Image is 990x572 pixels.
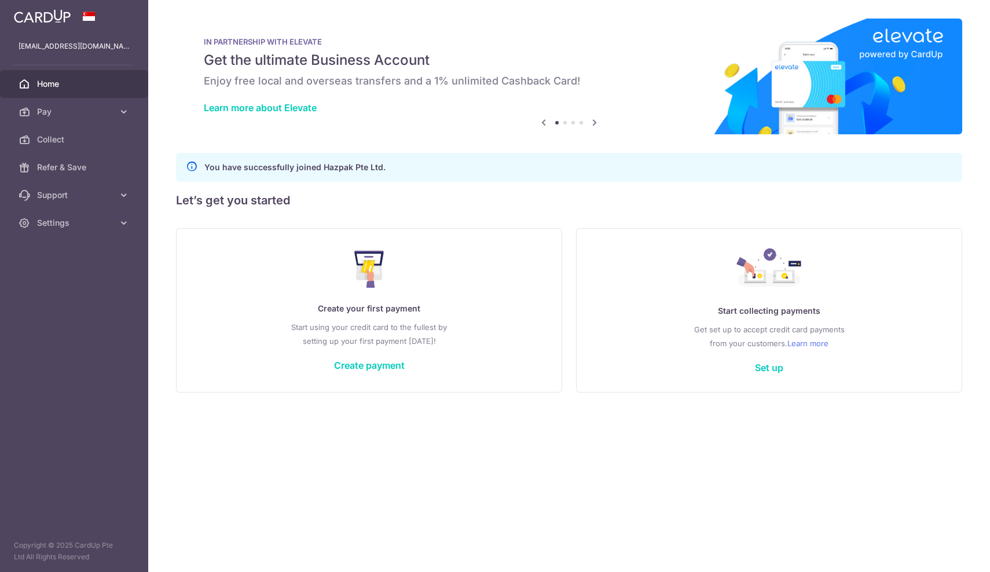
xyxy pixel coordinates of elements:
p: Start using your credit card to the fullest by setting up your first payment [DATE]! [200,320,538,348]
p: [EMAIL_ADDRESS][DOMAIN_NAME] [19,41,130,52]
a: Learn more [787,336,828,350]
p: You have successfully joined Hazpak Pte Ltd. [204,160,386,174]
p: IN PARTNERSHIP WITH ELEVATE [204,37,934,46]
h5: Get the ultimate Business Account [204,51,934,69]
span: Collect [37,134,113,145]
span: Settings [37,217,113,229]
a: Create payment [334,360,405,371]
p: Create your first payment [200,302,538,316]
span: Home [37,78,113,90]
a: Learn more about Elevate [204,102,317,113]
span: Pay [37,106,113,118]
h6: Enjoy free local and overseas transfers and a 1% unlimited Cashback Card! [204,74,934,88]
img: Renovation banner [176,19,962,134]
p: Start collecting payments [600,304,938,318]
img: CardUp [14,9,71,23]
span: Refer & Save [37,162,113,173]
img: Collect Payment [736,248,802,290]
img: Make Payment [354,251,384,288]
span: Support [37,189,113,201]
a: Set up [755,362,783,373]
p: Get set up to accept credit card payments from your customers. [600,322,938,350]
h5: Let’s get you started [176,191,962,210]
